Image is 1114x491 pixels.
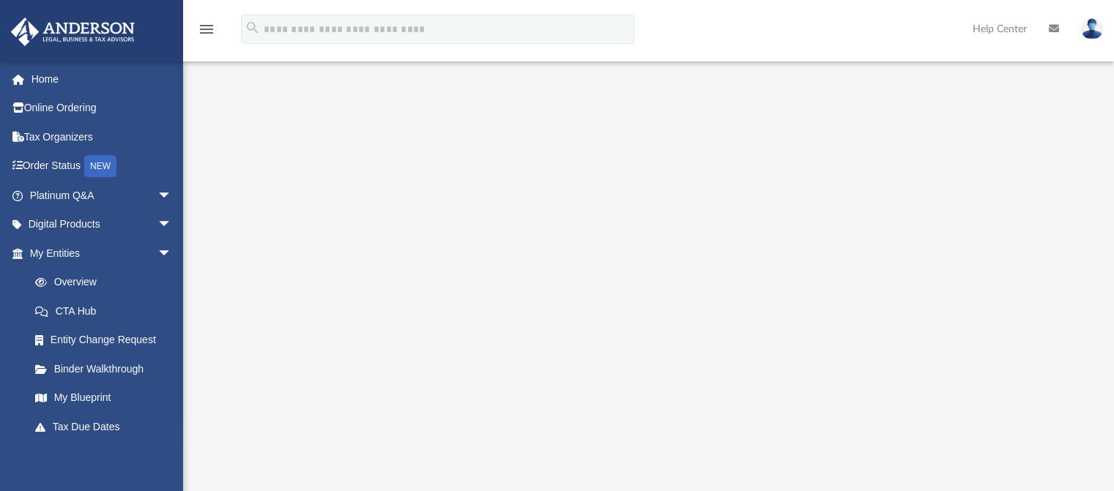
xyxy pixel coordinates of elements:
[1081,18,1103,40] img: User Pic
[157,441,187,471] span: arrow_drop_down
[10,94,194,123] a: Online Ordering
[21,354,194,383] a: Binder Walkthrough
[198,28,215,38] a: menu
[21,296,194,326] a: CTA Hub
[7,18,139,46] img: Anderson Advisors Platinum Portal
[157,210,187,240] span: arrow_drop_down
[21,412,194,441] a: Tax Due Dates
[10,122,194,151] a: Tax Organizers
[157,181,187,211] span: arrow_drop_down
[10,239,194,268] a: My Entitiesarrow_drop_down
[10,181,194,210] a: Platinum Q&Aarrow_drop_down
[10,441,187,471] a: My Anderson Teamarrow_drop_down
[21,383,187,413] a: My Blueprint
[10,64,194,94] a: Home
[84,155,116,177] div: NEW
[198,20,215,38] i: menu
[21,326,194,355] a: Entity Change Request
[21,268,194,297] a: Overview
[157,239,187,269] span: arrow_drop_down
[245,20,261,36] i: search
[10,151,194,181] a: Order StatusNEW
[10,210,194,239] a: Digital Productsarrow_drop_down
